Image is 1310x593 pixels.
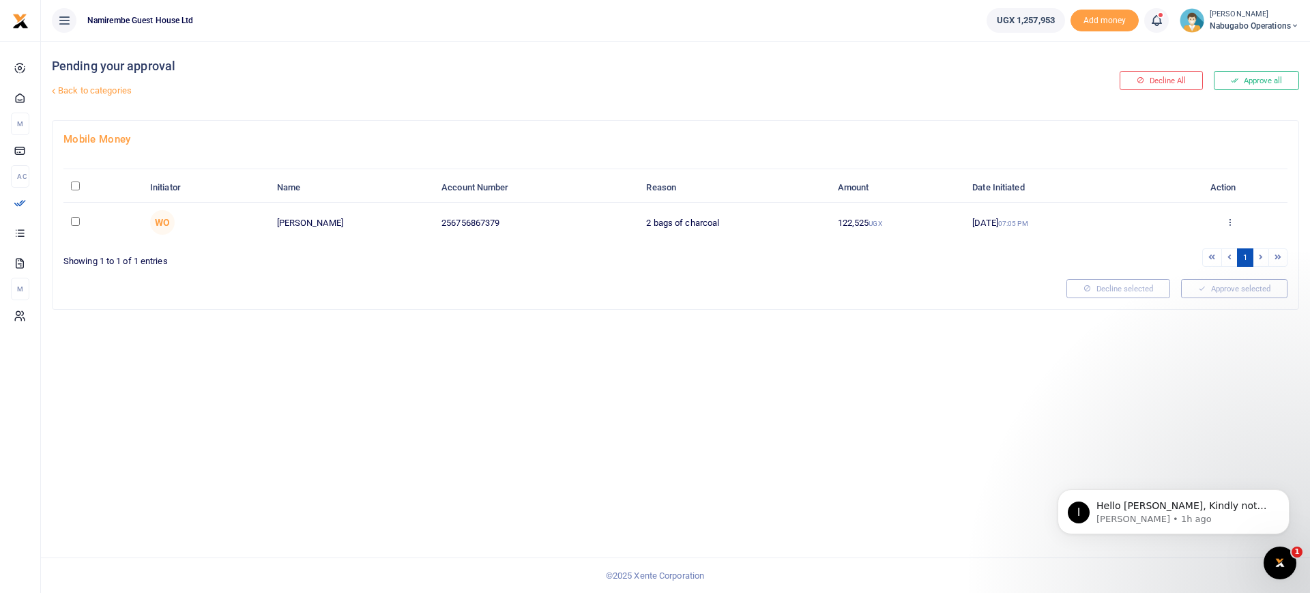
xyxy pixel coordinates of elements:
[965,203,1171,242] td: [DATE]
[52,59,879,74] h4: Pending your approval
[143,173,270,203] th: Initiator: activate to sort column ascending
[11,165,29,188] li: Ac
[987,8,1065,33] a: UGX 1,257,953
[269,203,434,242] td: [PERSON_NAME]
[869,220,882,227] small: UGX
[63,173,143,203] th: : activate to sort column descending
[1210,9,1299,20] small: [PERSON_NAME]
[1210,20,1299,32] span: Nabugabo operations
[639,173,830,203] th: Reason: activate to sort column ascending
[1180,8,1204,33] img: profile-user
[965,173,1171,203] th: Date Initiated: activate to sort column ascending
[12,15,29,25] a: logo-small logo-large logo-large
[82,14,199,27] span: Namirembe Guest House Ltd
[269,173,434,203] th: Name: activate to sort column ascending
[434,173,639,203] th: Account Number: activate to sort column ascending
[48,79,879,102] a: Back to categories
[998,220,1028,227] small: 07:05 PM
[1071,10,1139,32] li: Toup your wallet
[981,8,1071,33] li: Wallet ballance
[11,113,29,135] li: M
[63,247,670,268] div: Showing 1 to 1 of 1 entries
[1214,71,1299,90] button: Approve all
[150,210,175,235] span: William Okurut
[1120,71,1203,90] button: Decline All
[1071,14,1139,25] a: Add money
[1180,8,1299,33] a: profile-user [PERSON_NAME] Nabugabo operations
[1037,461,1310,556] iframe: Intercom notifications message
[11,278,29,300] li: M
[434,203,639,242] td: 256756867379
[1071,10,1139,32] span: Add money
[639,203,830,242] td: 2 bags of charcoal
[12,13,29,29] img: logo-small
[1237,248,1253,267] a: 1
[1292,547,1302,558] span: 1
[830,173,965,203] th: Amount: activate to sort column ascending
[997,14,1055,27] span: UGX 1,257,953
[1264,547,1296,579] iframe: Intercom live chat
[1171,173,1287,203] th: Action: activate to sort column ascending
[63,132,1287,147] h4: Mobile Money
[830,203,965,242] td: 122,525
